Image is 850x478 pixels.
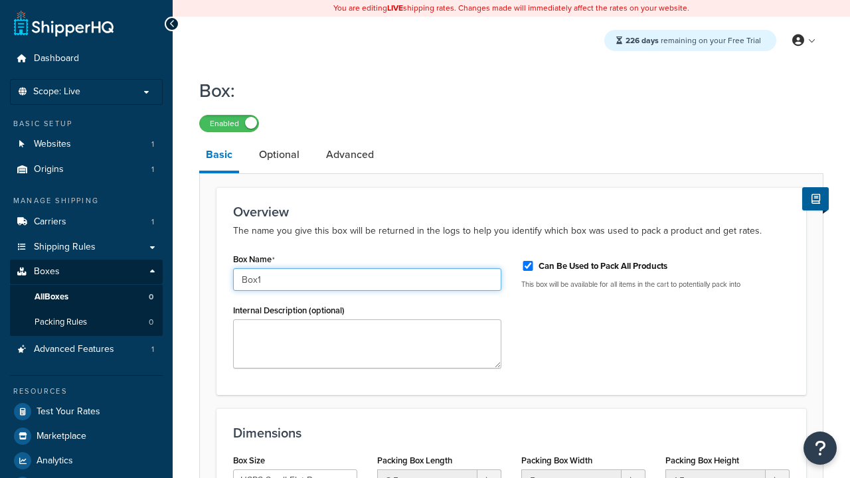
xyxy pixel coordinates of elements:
span: remaining on your Free Trial [626,35,761,46]
a: Test Your Rates [10,400,163,424]
p: The name you give this box will be returned in the logs to help you identify which box was used t... [233,223,790,239]
span: 1 [151,139,154,150]
li: Boxes [10,260,163,335]
span: 1 [151,216,154,228]
h3: Overview [233,204,790,219]
span: Packing Rules [35,317,87,328]
a: Basic [199,139,239,173]
span: Carriers [34,216,66,228]
span: Test Your Rates [37,406,100,418]
a: Analytics [10,449,163,473]
label: Packing Box Length [377,455,452,465]
label: Enabled [200,116,258,131]
a: Marketplace [10,424,163,448]
span: 1 [151,344,154,355]
li: Carriers [10,210,163,234]
a: Advanced Features1 [10,337,163,362]
span: Analytics [37,455,73,467]
label: Can Be Used to Pack All Products [539,260,667,272]
a: Dashboard [10,46,163,71]
b: LIVE [387,2,403,14]
a: Shipping Rules [10,235,163,260]
a: Websites1 [10,132,163,157]
span: 1 [151,164,154,175]
span: 0 [149,291,153,303]
a: Packing Rules0 [10,310,163,335]
li: Packing Rules [10,310,163,335]
span: Shipping Rules [34,242,96,253]
div: Basic Setup [10,118,163,129]
span: Marketplace [37,431,86,442]
a: Carriers1 [10,210,163,234]
li: Advanced Features [10,337,163,362]
div: Manage Shipping [10,195,163,206]
p: This box will be available for all items in the cart to potentially pack into [521,279,790,289]
span: Scope: Live [33,86,80,98]
a: Boxes [10,260,163,284]
a: Optional [252,139,306,171]
button: Show Help Docs [802,187,829,210]
a: AllBoxes0 [10,285,163,309]
h1: Box: [199,78,807,104]
span: Websites [34,139,71,150]
label: Box Name [233,254,275,265]
label: Packing Box Width [521,455,592,465]
label: Box Size [233,455,265,465]
span: 0 [149,317,153,328]
button: Open Resource Center [804,432,837,465]
li: Origins [10,157,163,182]
a: Origins1 [10,157,163,182]
strong: 226 days [626,35,659,46]
span: All Boxes [35,291,68,303]
h3: Dimensions [233,426,790,440]
a: Advanced [319,139,381,171]
div: Resources [10,386,163,397]
span: Advanced Features [34,344,114,355]
span: Boxes [34,266,60,278]
li: Websites [10,132,163,157]
label: Internal Description (optional) [233,305,345,315]
span: Origins [34,164,64,175]
label: Packing Box Height [665,455,739,465]
span: Dashboard [34,53,79,64]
